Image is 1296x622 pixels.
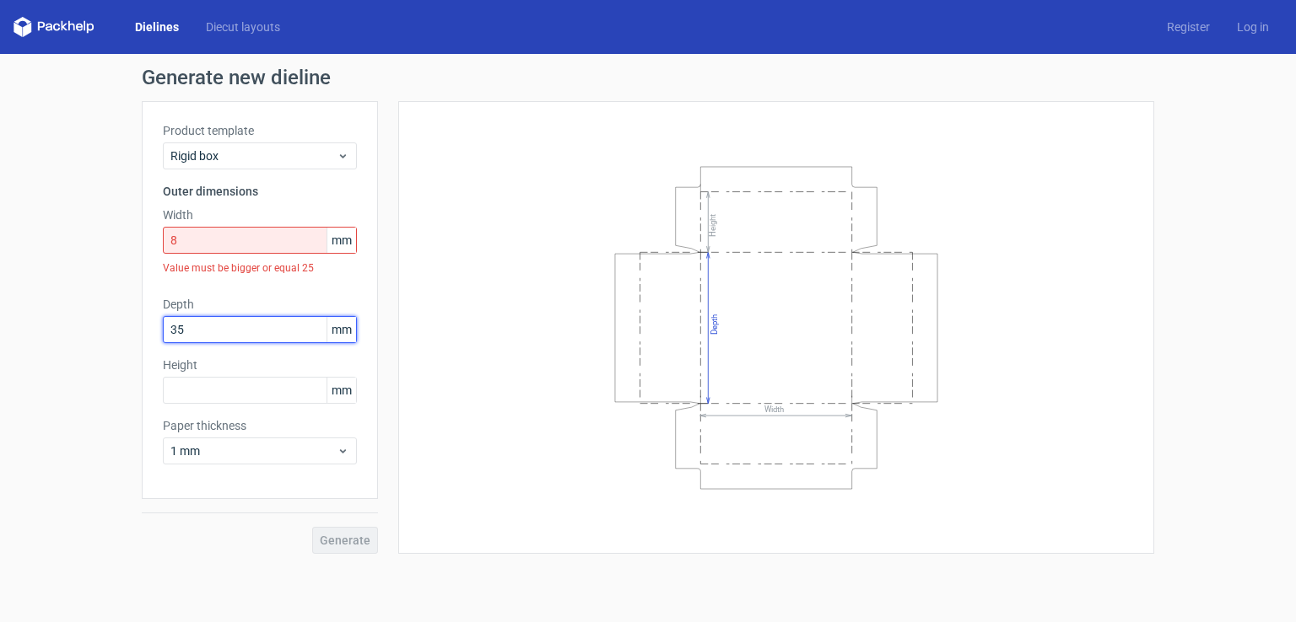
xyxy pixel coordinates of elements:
div: Value must be bigger or equal 25 [163,254,357,282]
a: Dielines [121,19,192,35]
span: mm [327,378,356,403]
span: Rigid box [170,147,337,164]
span: mm [327,228,356,253]
label: Depth [163,296,357,313]
h1: Generate new dieline [142,67,1154,88]
label: Product template [163,122,357,139]
span: mm [327,317,356,342]
a: Diecut layouts [192,19,294,35]
text: Width [764,405,784,414]
label: Height [163,357,357,373]
text: Depth [710,314,719,334]
span: 1 mm [170,442,337,459]
a: Log in [1223,19,1282,35]
text: Height [708,213,717,236]
label: Width [163,206,357,223]
label: Paper thickness [163,417,357,434]
a: Register [1153,19,1223,35]
h3: Outer dimensions [163,183,357,200]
